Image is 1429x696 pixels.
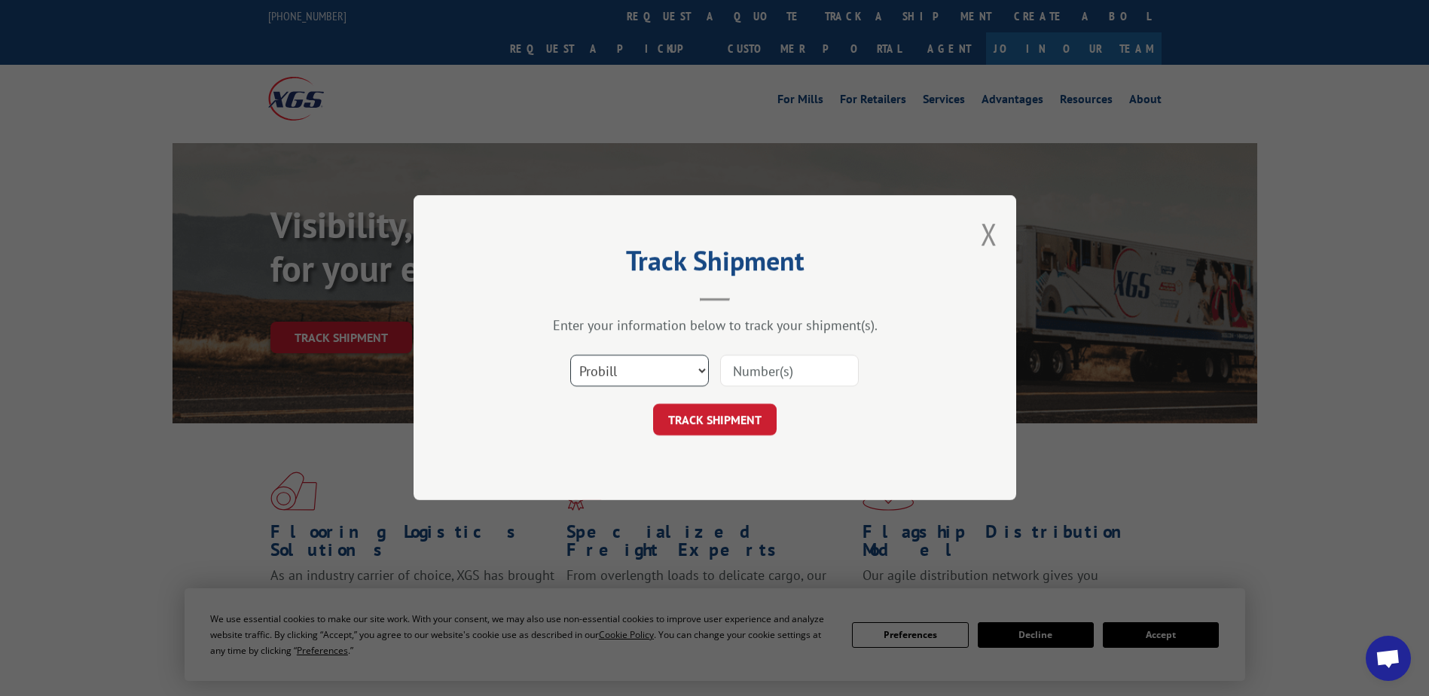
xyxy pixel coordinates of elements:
input: Number(s) [720,356,859,387]
h2: Track Shipment [489,250,941,279]
button: TRACK SHIPMENT [653,404,777,436]
button: Close modal [981,214,997,254]
div: Open chat [1366,636,1411,681]
div: Enter your information below to track your shipment(s). [489,317,941,334]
